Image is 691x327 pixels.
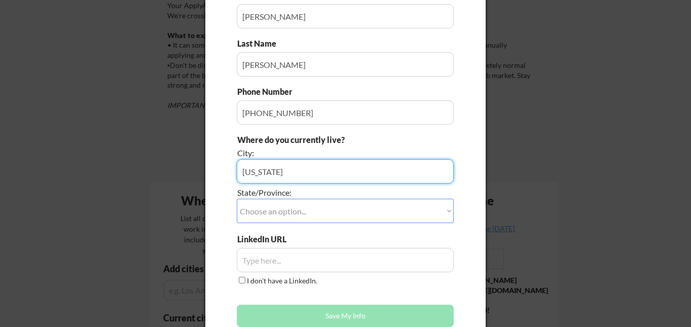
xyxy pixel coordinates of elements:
div: Where do you currently live? [237,134,397,146]
label: I don't have a LinkedIn. [247,276,317,285]
input: Type here... [237,4,454,28]
input: e.g. Los Angeles [237,159,454,184]
div: State/Province: [237,187,397,198]
input: Type here... [237,52,454,77]
div: City: [237,148,397,159]
div: Last Name [237,38,286,49]
input: Type here... [237,248,454,272]
input: Type here... [237,100,454,125]
div: LinkedIn URL [237,234,313,245]
div: Phone Number [237,86,298,97]
button: Save My Info [237,305,454,327]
